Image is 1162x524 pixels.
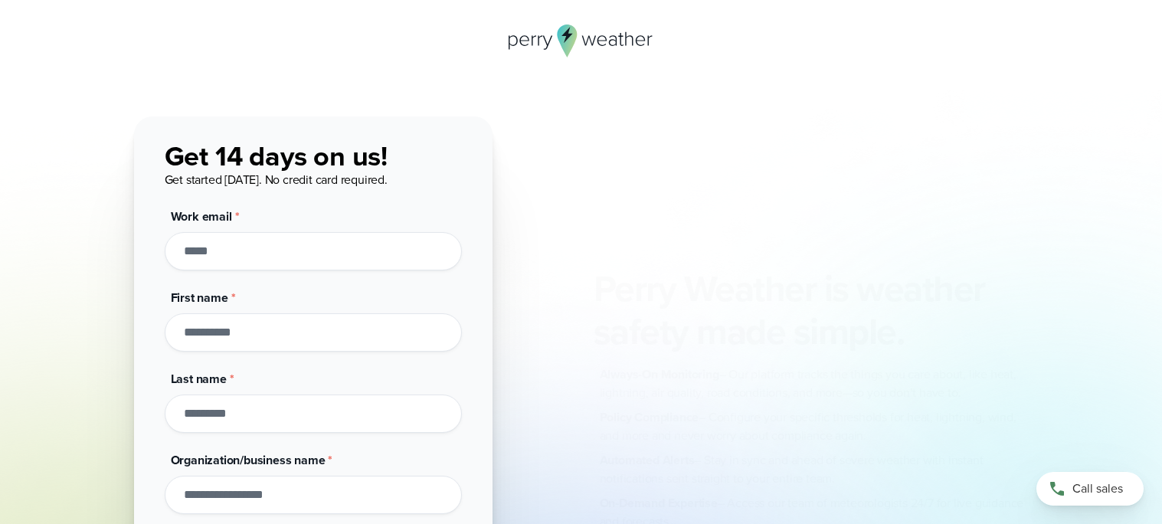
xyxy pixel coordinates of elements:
[171,370,227,388] span: Last name
[1036,472,1144,506] a: Call sales
[1072,480,1123,498] span: Call sales
[165,136,388,176] span: Get 14 days on us!
[171,208,232,225] span: Work email
[171,289,228,306] span: First name
[171,451,326,469] span: Organization/business name
[165,171,388,188] span: Get started [DATE]. No credit card required.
